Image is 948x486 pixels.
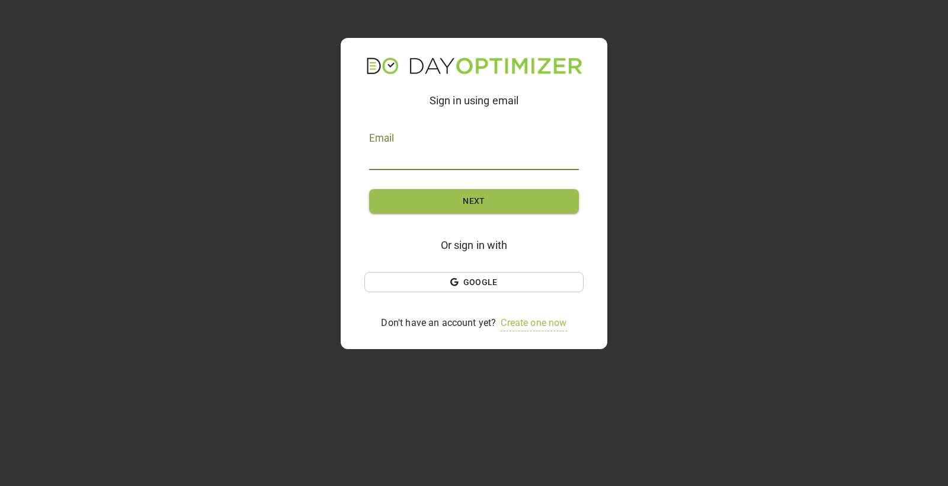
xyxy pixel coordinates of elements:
[360,316,588,330] p: Don't have an account yet?
[388,194,560,209] span: Next
[374,237,574,253] h4: Or sign in with
[501,317,566,331] a: Create one now
[369,189,579,213] button: Next
[364,272,584,293] button: Google
[366,57,582,75] img: app-title
[369,133,393,143] label: Email
[367,275,581,290] span: Google
[374,92,574,108] h4: Sign in using email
